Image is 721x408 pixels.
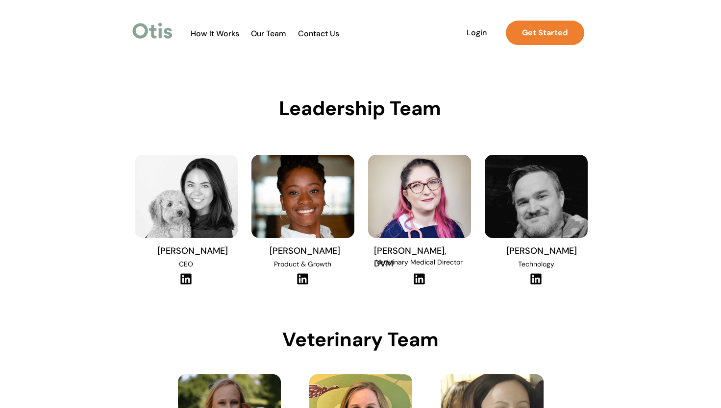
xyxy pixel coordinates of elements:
[374,245,447,269] span: [PERSON_NAME], DVM
[454,21,499,45] a: Login
[518,260,554,268] span: Technology
[454,28,499,37] span: Login
[157,245,228,257] span: [PERSON_NAME]
[279,96,441,121] span: Leadership Team
[293,29,345,38] span: Contact Us
[506,245,577,257] span: [PERSON_NAME]
[245,29,293,38] span: Our Team
[506,21,584,45] a: Get Started
[522,27,568,38] strong: Get Started
[376,258,463,266] span: Veterinary Medical Director
[270,245,340,257] span: [PERSON_NAME]
[186,29,244,39] a: How It Works
[293,29,345,39] a: Contact Us
[282,327,439,352] span: Veterinary Team
[274,260,331,268] span: Product & Growth
[179,260,193,268] span: CEO
[186,29,244,38] span: How It Works
[245,29,293,39] a: Our Team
